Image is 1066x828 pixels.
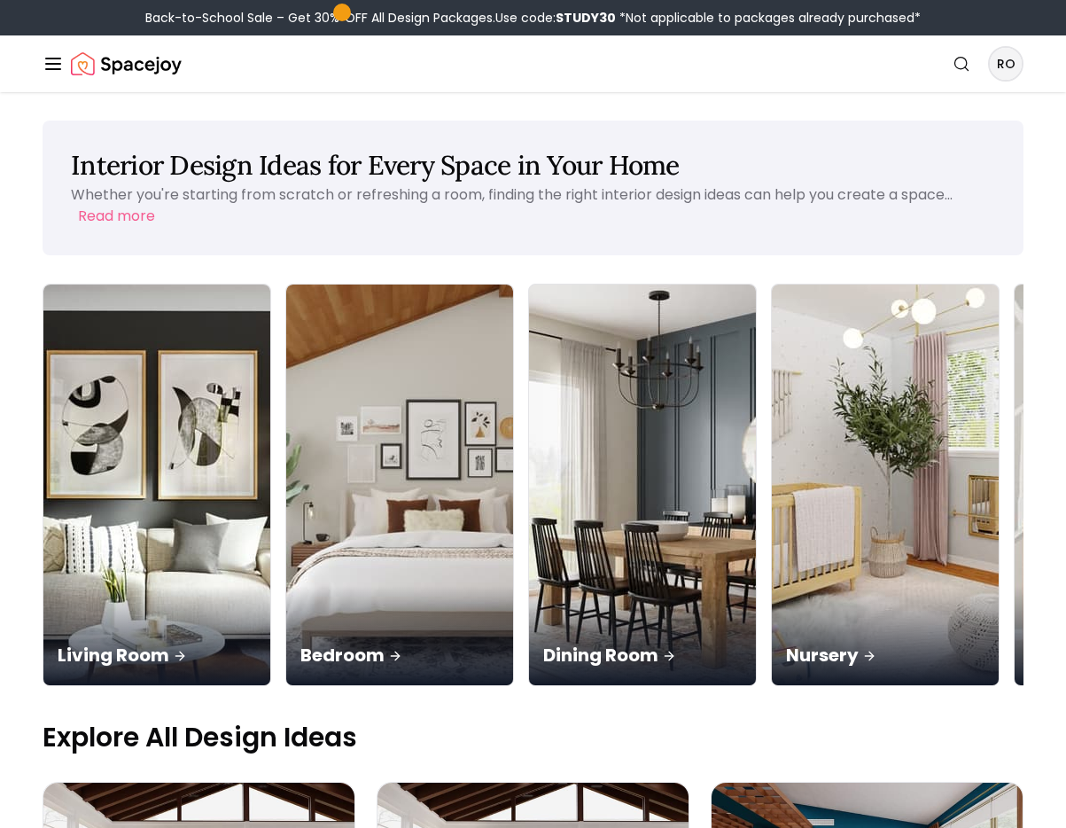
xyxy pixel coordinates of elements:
[145,9,921,27] div: Back-to-School Sale – Get 30% OFF All Design Packages.
[529,285,756,685] img: Dining Room
[556,9,616,27] b: STUDY30
[772,285,999,685] img: Nursery
[771,284,1000,686] a: NurseryNursery
[286,285,513,685] img: Bedroom
[285,284,514,686] a: BedroomBedroom
[43,722,1023,754] p: Explore All Design Ideas
[786,643,984,668] p: Nursery
[990,48,1022,80] span: RO
[300,643,499,668] p: Bedroom
[58,643,256,668] p: Living Room
[71,184,953,205] p: Whether you're starting from scratch or refreshing a room, finding the right interior design idea...
[71,46,182,82] img: Spacejoy Logo
[71,149,995,181] h1: Interior Design Ideas for Every Space in Your Home
[988,46,1023,82] button: RO
[78,206,155,227] button: Read more
[528,284,757,686] a: Dining RoomDining Room
[43,284,271,686] a: Living RoomLiving Room
[43,35,1023,92] nav: Global
[543,643,742,668] p: Dining Room
[616,9,921,27] span: *Not applicable to packages already purchased*
[495,9,616,27] span: Use code:
[71,46,182,82] a: Spacejoy
[43,285,270,685] img: Living Room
